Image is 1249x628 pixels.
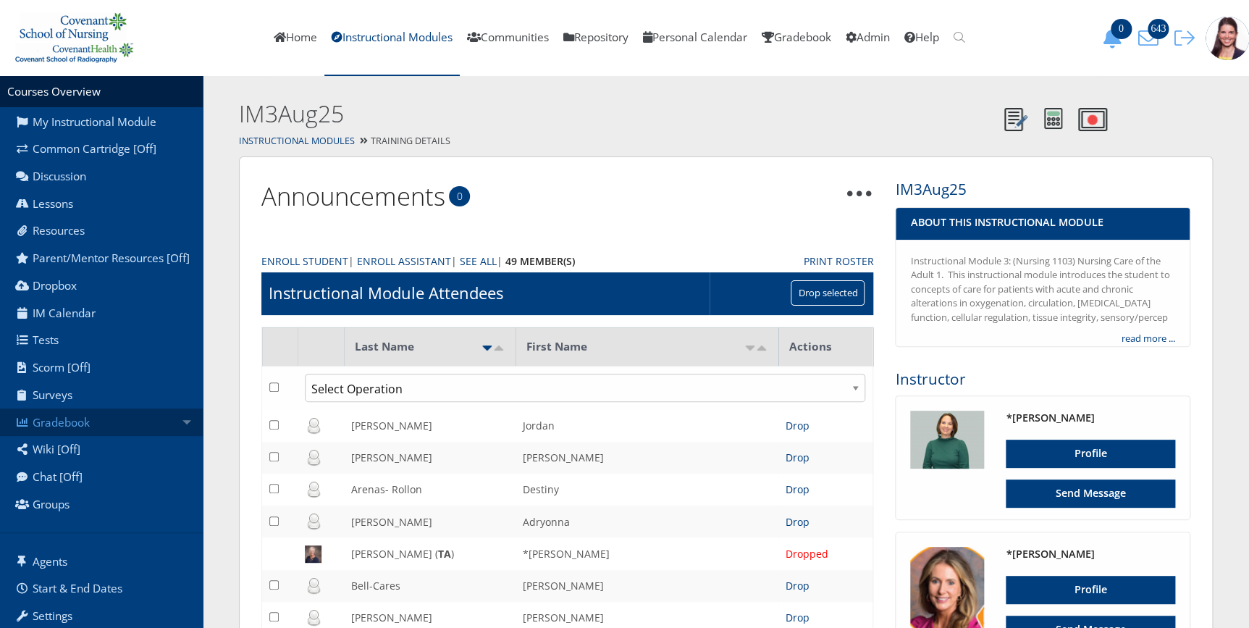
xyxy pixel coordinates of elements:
[1133,28,1169,49] button: 643
[786,546,866,561] div: Dropped
[1006,440,1175,468] a: Profile
[344,474,516,506] td: Arenas- Rollon
[1097,30,1133,45] a: 0
[516,409,778,441] td: Jordan
[460,254,497,269] a: See All
[1006,547,1175,561] h4: *[PERSON_NAME]
[203,131,1249,152] div: Training Details
[1122,332,1175,346] a: read more ...
[744,346,756,351] img: asc.png
[516,537,778,569] td: *[PERSON_NAME]
[791,280,865,306] input: Drop selected
[516,442,778,474] td: [PERSON_NAME]
[786,579,809,593] a: Drop
[1004,108,1027,131] img: Notes
[1044,108,1062,129] img: Calculator
[756,346,768,351] img: desc.png
[786,482,809,496] a: Drop
[493,346,505,351] img: desc.png
[786,611,809,624] a: Drop
[261,254,348,269] a: Enroll Student
[239,98,996,130] h2: IM3Aug25
[344,570,516,602] td: Bell-Cares
[910,411,984,469] img: 10000905_125_125.png
[803,254,873,269] a: Print Roster
[357,254,451,269] a: Enroll Assistant
[239,135,355,147] a: Instructional Modules
[1006,480,1175,508] a: Send Message
[481,346,493,351] img: asc_active.png
[516,570,778,602] td: [PERSON_NAME]
[344,506,516,537] td: [PERSON_NAME]
[786,419,809,432] a: Drop
[895,369,1190,390] h3: Instructor
[344,442,516,474] td: [PERSON_NAME]
[1078,108,1107,131] img: Record Video Note
[516,327,778,367] th: First Name
[516,474,778,506] td: Destiny
[261,254,781,269] div: | | |
[895,179,1190,200] h3: IM3Aug25
[786,515,809,529] a: Drop
[449,186,470,206] span: 0
[1006,576,1175,604] a: Profile
[910,215,1175,230] h4: About This Instructional Module
[786,451,809,464] a: Drop
[516,506,778,537] td: Adryonna
[269,282,503,304] h1: Instructional Module Attendees
[344,327,516,367] th: Last Name
[1133,30,1169,45] a: 643
[1006,411,1175,425] h4: *[PERSON_NAME]
[261,179,445,213] a: Announcements0
[344,537,516,569] td: [PERSON_NAME] ( )
[778,327,873,367] th: Actions
[344,409,516,441] td: [PERSON_NAME]
[1111,19,1132,39] span: 0
[1148,19,1169,39] span: 643
[1097,28,1133,49] button: 0
[438,547,451,561] b: TA
[1206,17,1249,60] img: 1943_125_125.jpg
[910,254,1175,325] div: Instructional Module 3: (Nursing 1103) Nursing Care of the Adult 1. This instructional module int...
[7,84,101,99] a: Courses Overview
